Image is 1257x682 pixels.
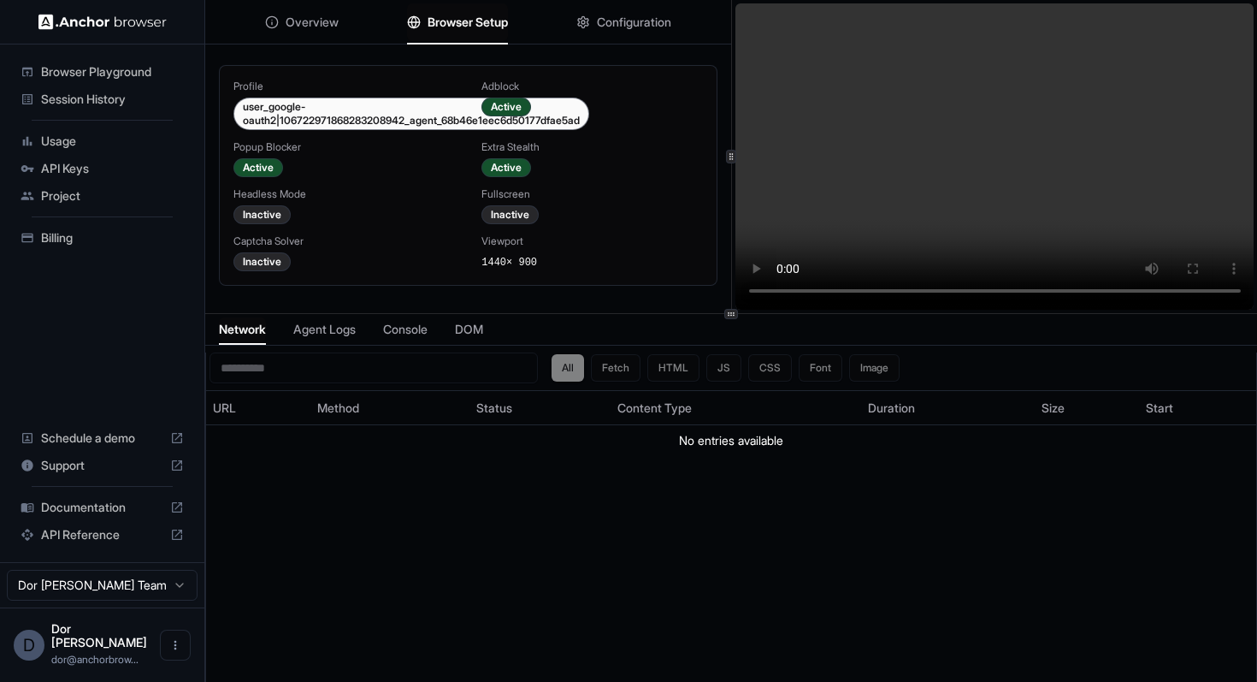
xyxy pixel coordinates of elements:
div: Fullscreen [481,187,702,201]
div: Support [14,452,191,479]
div: Start [1146,400,1249,417]
span: Console [383,321,428,338]
span: Support [41,457,163,474]
div: Usage [14,128,191,155]
span: Documentation [41,499,163,516]
div: Headless Mode [233,187,454,201]
span: Network [219,321,266,338]
div: Inactive [233,205,291,224]
div: Schedule a demo [14,424,191,452]
span: 1440 × 900 [481,257,537,269]
span: Schedule a demo [41,430,163,447]
div: Duration [868,400,1027,417]
span: Session History [41,91,184,108]
div: Popup Blocker [233,140,454,154]
div: Content Type [617,400,854,417]
div: Profile [233,80,454,93]
span: Overview [286,14,339,31]
div: Adblock [481,80,702,93]
span: DOM [455,321,483,338]
span: Dor Dankner [51,621,147,649]
div: Session History [14,86,191,113]
button: Open menu [160,630,191,661]
span: Browser Setup [428,14,508,31]
div: Active [481,158,531,177]
div: Method [317,400,462,417]
div: Active [233,158,283,177]
div: URL [213,400,304,417]
div: Size [1042,400,1132,417]
div: Status [476,400,604,417]
div: Project [14,182,191,210]
img: Anchor Logo [38,14,167,30]
div: Billing [14,224,191,252]
div: D [14,630,44,661]
div: API Reference [14,521,191,549]
span: dor@anchorbrowser.io [51,653,139,666]
div: Documentation [14,494,191,521]
div: Viewport [481,234,702,248]
div: Captcha Solver [233,234,454,248]
span: API Reference [41,526,163,543]
span: Project [41,187,184,205]
span: Billing [41,229,184,246]
div: API Keys [14,155,191,182]
div: Inactive [481,205,539,224]
span: Browser Playground [41,63,184,80]
div: Browser Playground [14,58,191,86]
span: Configuration [597,14,671,31]
span: Usage [41,133,184,150]
span: Agent Logs [293,321,356,338]
div: Extra Stealth [481,140,702,154]
div: user_google-oauth2|106722971868283208942_agent_68b46e1eec6d50177dfae5ad [233,98,589,130]
div: Inactive [233,252,291,271]
span: API Keys [41,160,184,177]
div: Active [481,98,531,116]
td: No entries available [206,425,1256,457]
